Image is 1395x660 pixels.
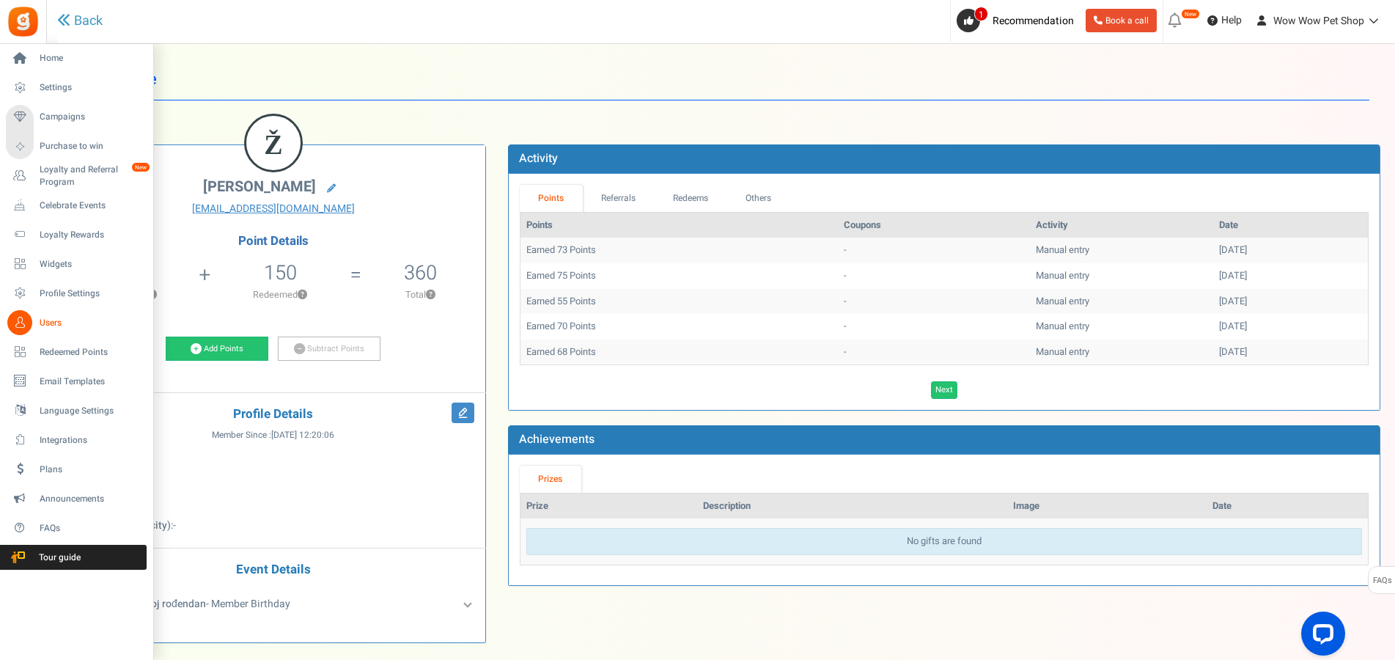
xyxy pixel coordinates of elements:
[520,340,838,365] td: Earned 68 Points
[6,369,147,394] a: Email Templates
[1219,320,1362,334] div: [DATE]
[1007,494,1207,519] th: Image
[40,463,142,476] span: Plans
[40,229,142,241] span: Loyalty Rewards
[40,493,142,505] span: Announcements
[1219,269,1362,283] div: [DATE]
[6,310,147,335] a: Users
[7,551,109,564] span: Tour guide
[520,289,838,315] td: Earned 55 Points
[974,7,988,21] span: 1
[40,287,142,300] span: Profile Settings
[73,474,474,489] p: :
[838,238,1030,263] td: -
[838,289,1030,315] td: -
[298,290,307,300] button: ?
[838,340,1030,365] td: -
[1213,213,1368,238] th: Date
[40,522,142,535] span: FAQs
[6,340,147,364] a: Redeemed Points
[520,263,838,289] td: Earned 75 Points
[73,408,474,422] h4: Profile Details
[1030,213,1213,238] th: Activity
[957,9,1080,32] a: 1 Recommendation
[73,563,474,577] h4: Event Details
[6,134,147,159] a: Purchase to win
[1036,345,1089,359] span: Manual entry
[1036,294,1089,308] span: Manual entry
[519,150,558,167] b: Activity
[838,213,1030,238] th: Coupons
[6,486,147,511] a: Announcements
[40,81,142,94] span: Settings
[654,185,727,212] a: Redeems
[838,263,1030,289] td: -
[73,518,474,533] p: :
[519,430,595,448] b: Achievements
[113,596,206,612] b: Unesi svoj rođendan
[40,140,142,153] span: Purchase to win
[1181,9,1200,19] em: New
[931,381,957,399] a: Next
[1036,243,1089,257] span: Manual entry
[40,375,142,388] span: Email Templates
[6,46,147,71] a: Home
[363,288,478,301] p: Total
[583,185,655,212] a: Referrals
[40,405,142,417] span: Language Settings
[213,288,349,301] p: Redeemed
[166,337,268,362] a: Add Points
[6,193,147,218] a: Celebrate Events
[520,238,838,263] td: Earned 73 Points
[520,314,838,340] td: Earned 70 Points
[6,105,147,130] a: Campaigns
[838,314,1030,340] td: -
[1207,494,1368,519] th: Date
[520,494,697,519] th: Prize
[40,258,142,271] span: Widgets
[6,76,147,100] a: Settings
[40,317,142,329] span: Users
[520,466,581,493] a: Prizes
[404,262,437,284] h5: 360
[1372,567,1392,595] span: FAQs
[452,403,474,423] i: Edit Profile
[520,213,838,238] th: Points
[526,528,1362,555] div: No gifts are found
[203,176,316,197] span: [PERSON_NAME]
[6,222,147,247] a: Loyalty Rewards
[278,337,380,362] a: Subtract Points
[173,518,176,533] span: -
[73,202,474,216] a: [EMAIL_ADDRESS][DOMAIN_NAME]
[7,5,40,38] img: Gratisfaction
[40,199,142,212] span: Celebrate Events
[40,111,142,123] span: Campaigns
[6,457,147,482] a: Plans
[264,262,297,284] h5: 150
[246,116,301,173] figcaption: Ž
[113,596,290,612] span: - Member Birthday
[212,429,334,441] span: Member Since :
[6,252,147,276] a: Widgets
[131,162,150,172] em: New
[6,428,147,452] a: Integrations
[1036,268,1089,282] span: Manual entry
[697,494,1008,519] th: Description
[1036,319,1089,333] span: Manual entry
[6,281,147,306] a: Profile Settings
[1086,9,1157,32] a: Book a call
[40,346,142,359] span: Redeemed Points
[6,164,147,188] a: Loyalty and Referral Program New
[520,185,583,212] a: Points
[40,164,147,188] span: Loyalty and Referral Program
[1219,345,1362,359] div: [DATE]
[993,13,1074,29] span: Recommendation
[73,496,474,511] p: :
[727,185,790,212] a: Others
[1219,243,1362,257] div: [DATE]
[6,516,147,540] a: FAQs
[40,52,142,65] span: Home
[426,290,435,300] button: ?
[40,434,142,447] span: Integrations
